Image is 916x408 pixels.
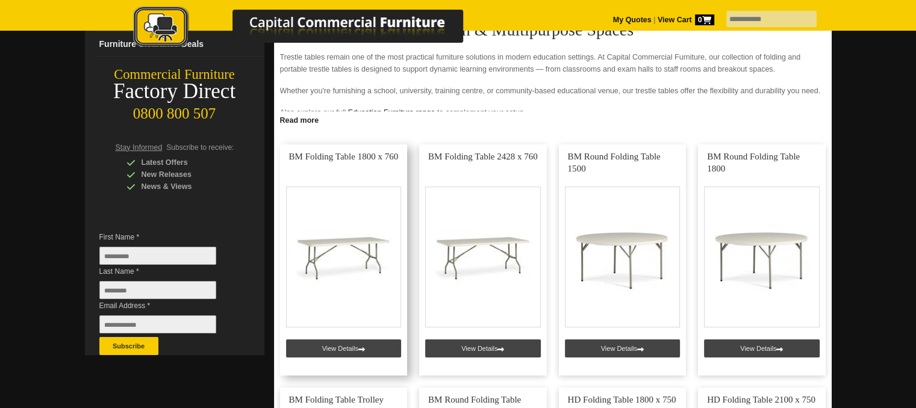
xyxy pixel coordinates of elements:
span: Last Name * [99,265,234,277]
strong: View Cart [658,16,714,24]
a: Click to read more [274,111,832,126]
input: Last Name * [99,281,216,299]
big: Also explore our full [280,108,346,117]
div: Latest Offers [126,156,241,168]
div: 0800 800 507 [85,99,264,122]
a: Education Furniture range [348,108,435,117]
span: 0 [695,14,714,25]
div: News & Views [126,181,241,193]
big: Whether you're furnishing a school, university, training centre, or community-based educational v... [280,87,821,95]
span: Stay Informed [116,143,163,152]
button: Subscribe [99,337,158,355]
big: to complement your setup. [437,108,526,117]
input: Email Address * [99,315,216,333]
img: Capital Commercial Furniture Logo [100,6,522,50]
div: Factory Direct [85,83,264,100]
a: Capital Commercial Furniture Logo [100,6,522,54]
big: Trestle tables remain one of the most practical furniture solutions in modern education settings.... [280,53,801,73]
span: Subscribe to receive: [166,143,234,152]
input: First Name * [99,247,216,265]
span: Email Address * [99,300,234,312]
a: Furniture Clearance Deals [95,32,264,57]
a: View Cart0 [655,16,714,24]
span: First Name * [99,231,234,243]
div: New Releases [126,168,241,181]
a: My Quotes [613,16,652,24]
div: Commercial Furniture [85,66,264,83]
